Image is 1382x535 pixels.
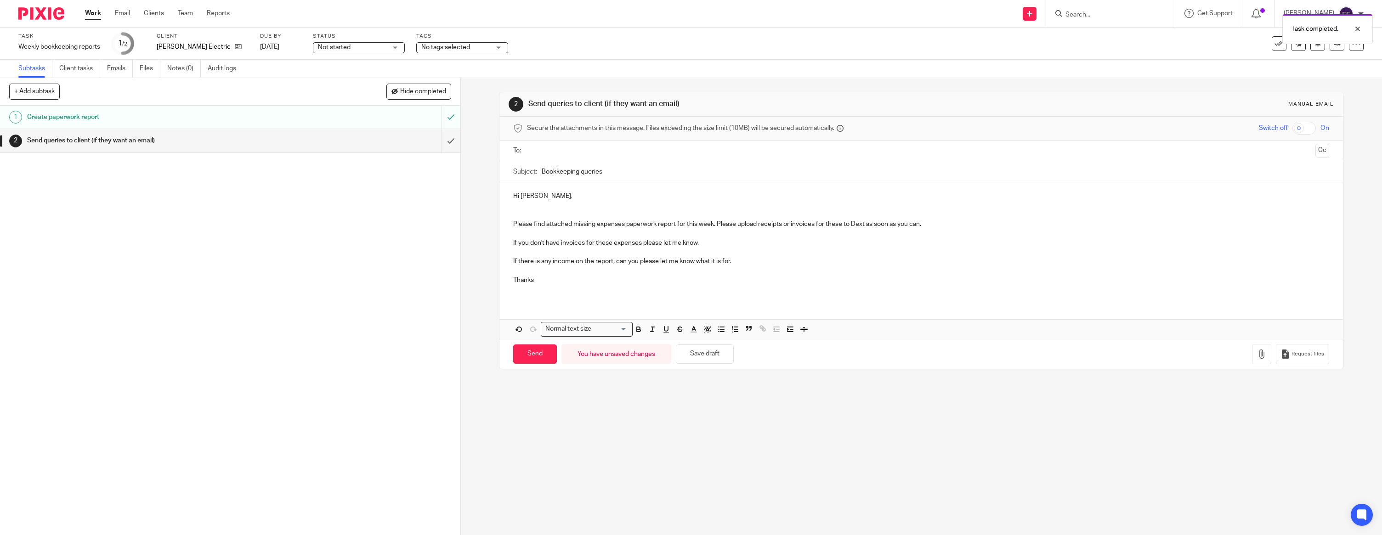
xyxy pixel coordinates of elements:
[1292,24,1338,34] p: Task completed.
[1291,350,1324,358] span: Request files
[400,88,446,96] span: Hide completed
[527,124,834,133] span: Secure the attachments in this message. Files exceeding the size limit (10MB) will be secured aut...
[1315,144,1329,158] button: Cc
[1339,6,1354,21] img: svg%3E
[386,84,451,99] button: Hide completed
[167,60,201,78] a: Notes (0)
[313,33,405,40] label: Status
[178,9,193,18] a: Team
[1259,124,1288,133] span: Switch off
[118,38,127,49] div: 1
[528,99,941,109] h1: Send queries to client (if they want an email)
[513,167,537,176] label: Subject:
[676,344,734,364] button: Save draft
[140,60,160,78] a: Files
[27,110,297,124] h1: Create paperwork report
[513,257,1329,266] p: If there is any income on the report, can you please let me know what it is for.
[416,33,508,40] label: Tags
[421,44,470,51] span: No tags selected
[9,135,22,147] div: 2
[509,97,523,112] div: 2
[107,60,133,78] a: Emails
[18,60,52,78] a: Subtasks
[59,60,100,78] a: Client tasks
[18,42,100,51] div: Weekly bookkeeping reports
[9,111,22,124] div: 1
[208,60,243,78] a: Audit logs
[122,41,127,46] small: /2
[513,220,1329,229] p: Please find attached missing expenses paperwork report for this week. Please upload receipts or i...
[1276,344,1329,365] button: Request files
[144,9,164,18] a: Clients
[260,33,301,40] label: Due by
[543,324,593,334] span: Normal text size
[260,44,279,50] span: [DATE]
[157,33,249,40] label: Client
[513,146,523,155] label: To:
[18,33,100,40] label: Task
[318,44,351,51] span: Not started
[513,191,1329,201] p: Hi [PERSON_NAME],
[561,344,671,364] div: You have unsaved changes
[115,9,130,18] a: Email
[513,238,1329,248] p: If you don't have invoices for these expenses please let me know.
[513,344,557,364] input: Send
[9,84,60,99] button: + Add subtask
[1320,124,1329,133] span: On
[27,134,297,147] h1: Send queries to client (if they want an email)
[513,276,1329,285] p: Thanks
[541,322,633,336] div: Search for option
[594,324,627,334] input: Search for option
[85,9,101,18] a: Work
[207,9,230,18] a: Reports
[157,42,230,51] p: [PERSON_NAME] Electric
[1288,101,1334,108] div: Manual email
[18,7,64,20] img: Pixie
